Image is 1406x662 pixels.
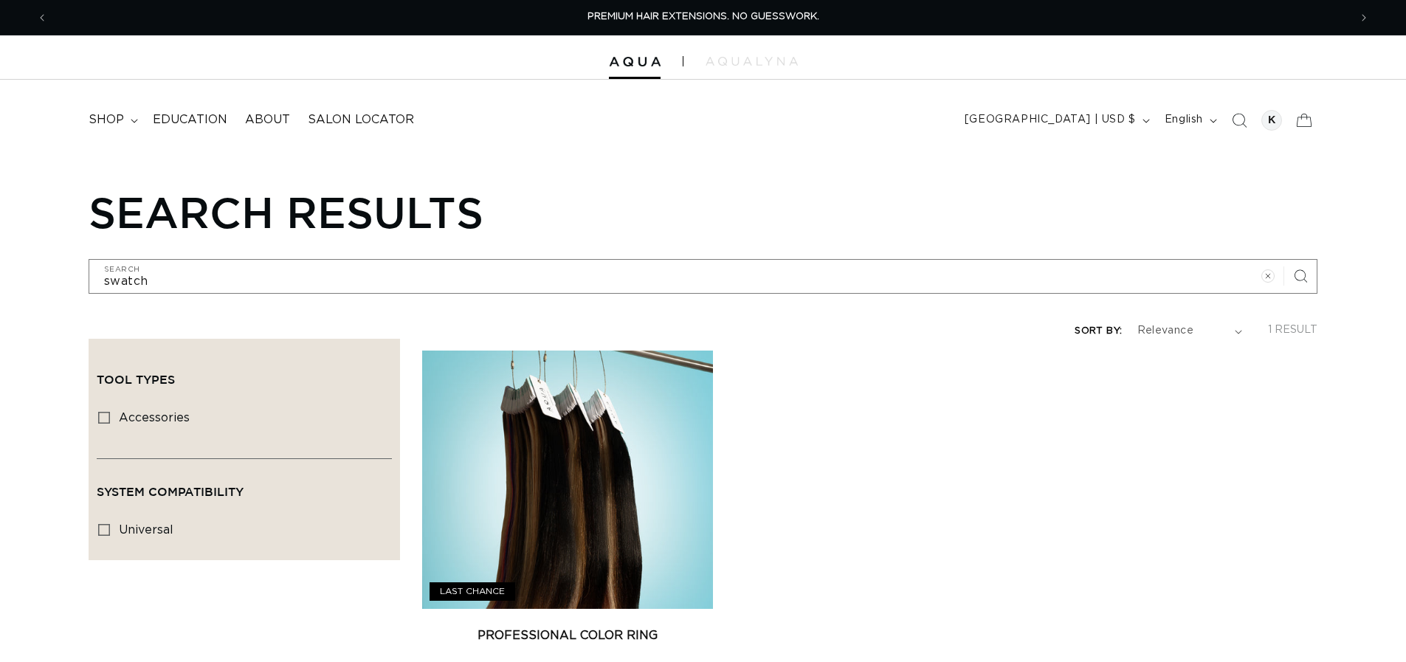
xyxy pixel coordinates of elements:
[1156,106,1223,134] button: English
[299,103,423,137] a: Salon Locator
[245,112,290,128] span: About
[1223,104,1255,137] summary: Search
[89,187,1317,237] h1: Search results
[706,57,798,66] img: aqualyna.com
[89,112,124,128] span: shop
[587,12,819,21] span: PREMIUM HAIR EXTENSIONS. NO GUESSWORK.
[1268,325,1317,335] span: 1 result
[119,412,190,424] span: accessories
[80,103,144,137] summary: shop
[26,4,58,32] button: Previous announcement
[97,373,175,386] span: Tool Types
[1348,4,1380,32] button: Next announcement
[119,524,173,536] span: universal
[97,485,244,498] span: System Compatibility
[308,112,414,128] span: Salon Locator
[1165,112,1203,128] span: English
[609,57,661,67] img: Aqua Hair Extensions
[97,459,392,512] summary: System Compatibility (0 selected)
[144,103,236,137] a: Education
[422,627,713,644] a: Professional Color Ring
[1284,260,1317,292] button: Search
[89,260,1317,293] input: Search
[956,106,1156,134] button: [GEOGRAPHIC_DATA] | USD $
[153,112,227,128] span: Education
[1075,326,1122,336] label: Sort by:
[97,347,392,400] summary: Tool Types (0 selected)
[236,103,299,137] a: About
[965,112,1136,128] span: [GEOGRAPHIC_DATA] | USD $
[1252,260,1284,292] button: Clear search term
